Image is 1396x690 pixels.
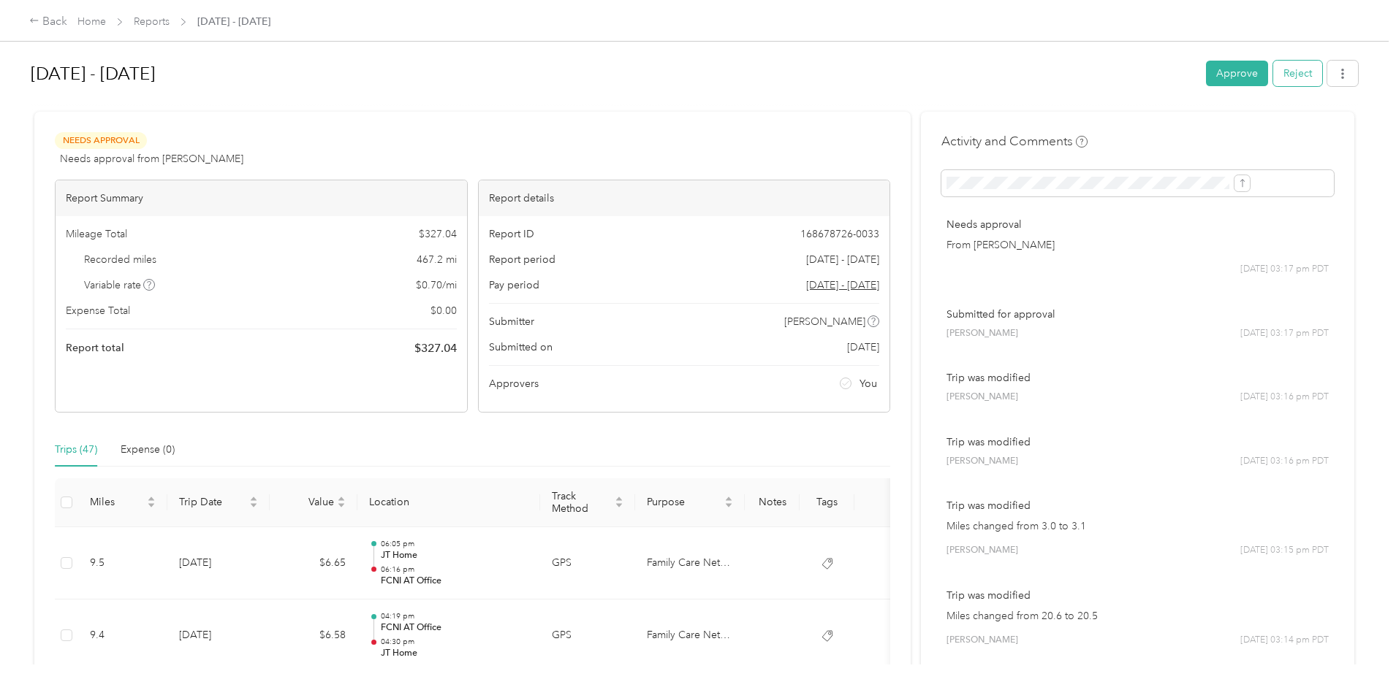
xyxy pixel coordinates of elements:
[540,478,635,527] th: Track Method
[416,277,457,293] span: $ 0.70 / mi
[947,434,1329,450] p: Trip was modified
[947,307,1329,322] p: Submitted for approval
[947,455,1018,468] span: [PERSON_NAME]
[947,518,1329,534] p: Miles changed from 3.0 to 3.1
[784,314,865,329] span: [PERSON_NAME]
[800,478,854,527] th: Tags
[417,252,457,267] span: 467.2 mi
[78,527,167,600] td: 9.5
[635,599,745,672] td: Family Care Network
[337,501,346,510] span: caret-down
[947,370,1329,386] p: Trip was modified
[147,501,156,510] span: caret-down
[270,478,357,527] th: Value
[615,494,623,503] span: caret-up
[179,496,246,508] span: Trip Date
[947,544,1018,557] span: [PERSON_NAME]
[1206,61,1268,86] button: Approve
[947,217,1329,232] p: Needs approval
[381,647,528,660] p: JT Home
[78,478,167,527] th: Miles
[381,637,528,647] p: 04:30 pm
[29,13,67,31] div: Back
[635,478,745,527] th: Purpose
[489,226,534,242] span: Report ID
[635,527,745,600] td: Family Care Network
[1240,327,1329,340] span: [DATE] 03:17 pm PDT
[77,15,106,28] a: Home
[1314,608,1396,690] iframe: Everlance-gr Chat Button Frame
[381,564,528,575] p: 06:16 pm
[947,634,1018,647] span: [PERSON_NAME]
[55,132,147,149] span: Needs Approval
[552,490,612,515] span: Track Method
[60,151,243,166] span: Needs approval from [PERSON_NAME]
[1240,263,1329,276] span: [DATE] 03:17 pm PDT
[489,340,553,355] span: Submitted on
[167,599,270,672] td: [DATE]
[337,494,346,503] span: caret-up
[947,498,1329,513] p: Trip was modified
[249,501,258,510] span: caret-down
[947,237,1329,253] p: From [PERSON_NAME]
[647,496,721,508] span: Purpose
[357,478,540,527] th: Location
[941,132,1088,150] h4: Activity and Comments
[1240,391,1329,404] span: [DATE] 03:16 pm PDT
[281,496,334,508] span: Value
[66,303,130,318] span: Expense Total
[489,252,555,267] span: Report period
[489,314,534,329] span: Submitter
[724,494,733,503] span: caret-up
[84,252,156,267] span: Recorded miles
[381,549,528,562] p: JT Home
[381,611,528,621] p: 04:19 pm
[847,340,879,355] span: [DATE]
[381,575,528,588] p: FCNI AT Office
[90,496,144,508] span: Miles
[270,599,357,672] td: $6.58
[381,621,528,635] p: FCNI AT Office
[270,527,357,600] td: $6.65
[121,442,175,458] div: Expense (0)
[147,494,156,503] span: caret-up
[66,340,124,356] span: Report total
[800,226,879,242] span: 168678726-0033
[947,327,1018,340] span: [PERSON_NAME]
[56,180,467,216] div: Report Summary
[806,252,879,267] span: [DATE] - [DATE]
[66,226,127,242] span: Mileage Total
[615,501,623,510] span: caret-down
[860,376,877,391] span: You
[947,391,1018,404] span: [PERSON_NAME]
[1240,634,1329,647] span: [DATE] 03:14 pm PDT
[479,180,890,216] div: Report details
[84,277,156,293] span: Variable rate
[947,608,1329,624] p: Miles changed from 20.6 to 20.5
[1273,61,1322,86] button: Reject
[806,277,879,293] span: Go to pay period
[167,478,270,527] th: Trip Date
[947,588,1329,603] p: Trip was modified
[414,340,457,357] span: $ 327.04
[134,15,170,28] a: Reports
[381,539,528,549] p: 06:05 pm
[419,226,457,242] span: $ 327.04
[78,599,167,672] td: 9.4
[1240,544,1329,557] span: [DATE] 03:15 pm PDT
[31,56,1196,91] h1: Aug 18 - 31, 2025
[489,376,539,391] span: Approvers
[249,494,258,503] span: caret-up
[540,599,635,672] td: GPS
[430,303,457,318] span: $ 0.00
[1240,455,1329,468] span: [DATE] 03:16 pm PDT
[489,277,539,293] span: Pay period
[55,442,97,458] div: Trips (47)
[540,527,635,600] td: GPS
[724,501,733,510] span: caret-down
[197,14,270,29] span: [DATE] - [DATE]
[745,478,800,527] th: Notes
[167,527,270,600] td: [DATE]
